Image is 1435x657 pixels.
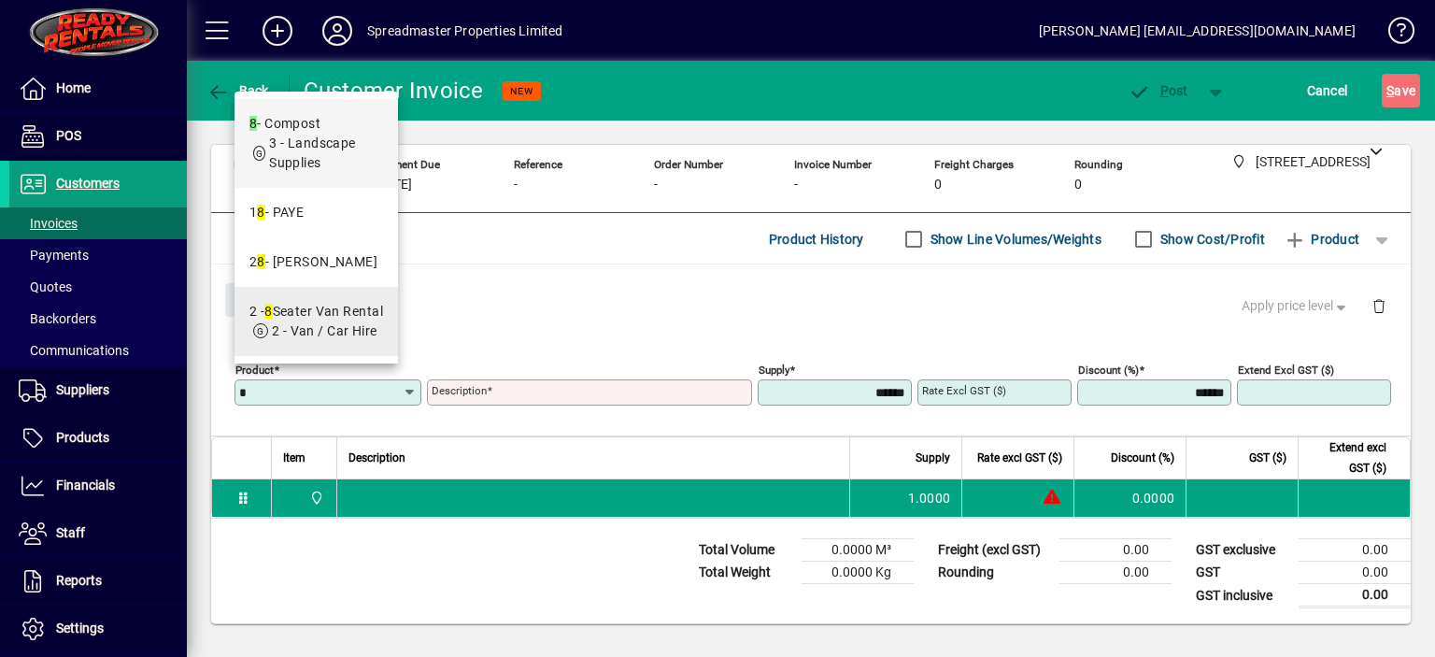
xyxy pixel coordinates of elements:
span: Reports [56,573,102,588]
td: 0.00 [1059,539,1172,562]
td: 0.00 [1299,539,1411,562]
button: Close [225,283,289,317]
span: Close [233,285,281,316]
div: 2 - [PERSON_NAME] [249,252,377,272]
mat-option: 8 - Compost [234,99,398,188]
span: Supply [916,448,950,468]
a: Settings [9,606,187,652]
a: Invoices [9,207,187,239]
a: Payments [9,239,187,271]
em: 8 [249,116,257,131]
td: Total Volume [689,539,802,562]
span: 0 [934,178,942,193]
app-page-header-button: Delete [1357,297,1401,314]
a: Backorders [9,303,187,335]
span: Payments [19,248,89,263]
div: Product [211,264,1411,333]
span: S [1386,83,1394,98]
span: 965 State Highway 2 [305,488,326,508]
mat-label: Description [432,384,487,397]
span: Cancel [1307,76,1348,106]
mat-label: Rate excl GST ($) [922,384,1006,397]
em: 8 [257,205,264,220]
span: NEW [510,85,533,97]
span: Extend excl GST ($) [1310,437,1386,478]
span: Apply price level [1242,296,1350,316]
a: Suppliers [9,367,187,414]
span: Products [56,430,109,445]
em: 8 [257,254,264,269]
td: Freight (excl GST) [929,539,1059,562]
span: Home [56,80,91,95]
span: Quotes [19,279,72,294]
label: Show Cost/Profit [1157,230,1265,249]
td: 0.00 [1059,562,1172,584]
td: 0.0000 M³ [802,539,914,562]
a: POS [9,113,187,160]
span: Backorders [19,311,96,326]
button: Profile [307,14,367,48]
button: Cancel [1302,74,1353,107]
div: [PERSON_NAME] [EMAIL_ADDRESS][DOMAIN_NAME] [1039,16,1356,46]
mat-label: Supply [759,364,789,377]
span: Customers [56,176,120,191]
span: Description [348,448,405,468]
span: - [794,178,798,193]
button: Post [1118,74,1198,107]
mat-label: Product [235,364,274,377]
a: Products [9,415,187,462]
span: 1.0000 [908,489,951,507]
span: Invoices [19,216,78,231]
td: GST [1186,562,1299,584]
mat-label: Extend excl GST ($) [1238,364,1334,377]
button: Add [248,14,307,48]
td: 0.00 [1299,584,1411,607]
mat-option: 28 - Van Sales [234,237,398,287]
span: - [514,178,518,193]
div: Customer Invoice [304,76,484,106]
mat-label: Discount (%) [1078,364,1139,377]
span: ost [1128,83,1188,98]
td: Rounding [929,562,1059,584]
span: - [654,178,658,193]
td: GST inclusive [1186,584,1299,607]
button: Delete [1357,283,1401,328]
div: Spreadmaster Properties Limited [367,16,562,46]
a: Communications [9,335,187,366]
span: Discount (%) [1111,448,1174,468]
mat-option: 2 - 8 Seater Van Rental [234,287,398,356]
app-page-header-button: Back [187,74,290,107]
a: Knowledge Base [1374,4,1412,64]
span: Rate excl GST ($) [977,448,1062,468]
span: Back [206,83,269,98]
span: Staff [56,525,85,540]
a: Quotes [9,271,187,303]
button: Save [1382,74,1420,107]
a: Home [9,65,187,112]
span: GST ($) [1249,448,1286,468]
a: Financials [9,463,187,509]
span: POS [56,128,81,143]
app-page-header-button: Close [220,291,293,307]
em: 8 [264,304,272,319]
span: Product History [769,224,864,254]
span: Suppliers [56,382,109,397]
button: Product History [761,222,872,256]
span: 2 - Van / Car Hire [272,323,377,338]
td: 0.00 [1299,562,1411,584]
span: Communications [19,343,129,358]
span: Settings [56,621,104,636]
td: Total Weight [689,562,802,584]
button: Apply price level [1234,290,1357,323]
div: 2 - Seater Van Rental [249,302,383,321]
span: P [1160,83,1169,98]
td: GST exclusive [1186,539,1299,562]
div: - Compost [249,114,383,134]
a: Reports [9,558,187,605]
span: 3 - Landscape Supplies [269,136,356,170]
span: 0 [1074,178,1082,193]
span: Item [283,448,305,468]
td: 0.0000 [1073,479,1186,517]
label: Show Line Volumes/Weights [927,230,1101,249]
span: Financials [56,478,115,493]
